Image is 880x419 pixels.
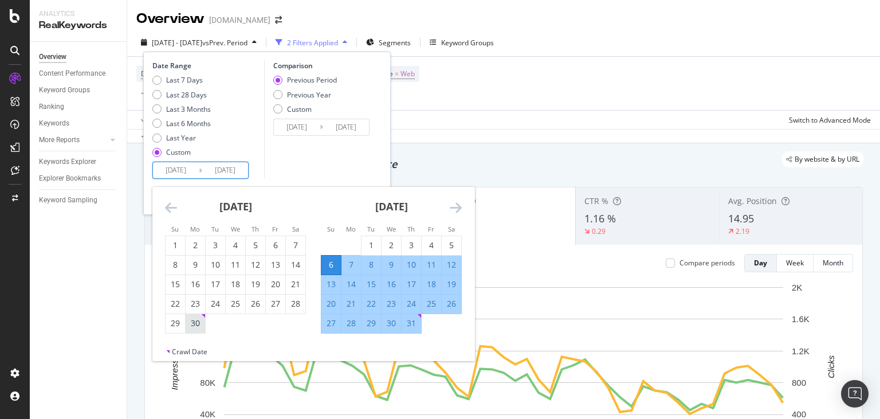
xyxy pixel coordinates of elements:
div: 1 [362,240,381,251]
div: Custom [287,104,312,114]
div: Switch to Advanced Mode [789,115,871,125]
button: Switch to Advanced Mode [784,111,871,129]
div: 22 [166,298,185,310]
td: Choose Sunday, June 22, 2025 as your check-in date. It’s available. [166,294,186,314]
div: 9 [382,259,401,271]
td: Choose Thursday, June 5, 2025 as your check-in date. It’s available. [246,236,266,255]
div: 11 [226,259,245,271]
div: 21 [341,298,361,310]
small: Su [327,225,335,233]
div: 3 [402,240,421,251]
a: Keyword Sampling [39,194,119,206]
td: Choose Monday, June 30, 2025 as your check-in date. It’s available. [186,314,206,333]
div: 2 [186,240,205,251]
span: CTR % [584,195,608,206]
td: Selected. Sunday, July 20, 2025 [321,294,341,314]
div: 20 [321,298,341,310]
small: Th [252,225,259,233]
small: Mo [190,225,200,233]
span: Avg. Position [728,195,777,206]
div: 4 [422,240,441,251]
td: Choose Tuesday, June 10, 2025 as your check-in date. It’s available. [206,255,226,275]
td: Selected. Tuesday, July 15, 2025 [362,275,382,294]
div: 16 [186,279,205,290]
div: 25 [422,298,441,310]
td: Choose Saturday, June 28, 2025 as your check-in date. It’s available. [286,294,306,314]
div: Last Year [166,133,196,143]
div: Move backward to switch to the previous month. [165,201,177,215]
small: Fr [428,225,434,233]
div: 5 [442,240,461,251]
td: Choose Friday, June 20, 2025 as your check-in date. It’s available. [266,275,286,294]
td: Selected. Tuesday, July 8, 2025 [362,255,382,275]
td: Selected. Saturday, July 12, 2025 [442,255,462,275]
td: Choose Monday, June 2, 2025 as your check-in date. It’s available. [186,236,206,255]
div: 31 [402,318,421,329]
div: Keywords Explorer [39,156,96,168]
input: Start Date [153,162,199,178]
td: Choose Wednesday, June 18, 2025 as your check-in date. It’s available. [226,275,246,294]
td: Selected. Tuesday, July 22, 2025 [362,294,382,314]
button: Keyword Groups [425,33,498,52]
td: Selected. Wednesday, July 30, 2025 [382,314,402,333]
td: Selected. Thursday, July 17, 2025 [402,275,422,294]
div: 13 [266,259,285,271]
td: Choose Monday, June 23, 2025 as your check-in date. It’s available. [186,294,206,314]
td: Choose Wednesday, June 11, 2025 as your check-in date. It’s available. [226,255,246,275]
div: [DOMAIN_NAME] [209,14,270,26]
span: Segments [379,38,411,48]
text: 400 [792,409,806,419]
button: Segments [362,33,415,52]
div: Crawl Date [172,347,207,357]
a: Ranking [39,101,119,113]
small: Su [171,225,179,233]
td: Choose Saturday, June 21, 2025 as your check-in date. It’s available. [286,275,306,294]
td: Selected. Wednesday, July 9, 2025 [382,255,402,275]
input: Start Date [274,119,320,135]
div: Day [754,258,767,268]
div: Last 3 Months [166,104,211,114]
div: Keyword Groups [39,84,90,96]
td: Selected. Thursday, July 10, 2025 [402,255,422,275]
div: Last 28 Days [152,90,211,100]
div: 17 [206,279,225,290]
td: Choose Tuesday, June 17, 2025 as your check-in date. It’s available. [206,275,226,294]
button: Month [814,254,853,272]
td: Choose Wednesday, July 2, 2025 as your check-in date. It’s available. [382,236,402,255]
td: Choose Friday, June 6, 2025 as your check-in date. It’s available. [266,236,286,255]
td: Selected. Friday, July 18, 2025 [422,275,442,294]
a: Explorer Bookmarks [39,173,119,185]
input: End Date [202,162,248,178]
div: 5 [246,240,265,251]
div: Month [823,258,843,268]
div: 24 [402,298,421,310]
td: Selected. Monday, July 7, 2025 [341,255,362,275]
small: Th [407,225,415,233]
span: By website & by URL [795,156,859,163]
div: Compare periods [679,258,735,268]
div: Overview [136,9,205,29]
span: 1.16 % [584,212,616,225]
div: 18 [226,279,245,290]
div: legacy label [781,151,864,167]
button: [DATE] - [DATE]vsPrev. Period [136,33,261,52]
div: 2 Filters Applied [287,38,338,48]
div: 23 [186,298,205,310]
div: 11 [422,259,441,271]
td: Choose Thursday, June 19, 2025 as your check-in date. It’s available. [246,275,266,294]
td: Choose Thursday, June 12, 2025 as your check-in date. It’s available. [246,255,266,275]
td: Choose Sunday, June 8, 2025 as your check-in date. It’s available. [166,255,186,275]
td: Choose Friday, June 27, 2025 as your check-in date. It’s available. [266,294,286,314]
div: 27 [266,298,285,310]
div: 25 [226,298,245,310]
div: Comparison [273,61,373,71]
small: We [231,225,240,233]
div: 18 [422,279,441,290]
div: 0.29 [592,226,606,236]
a: Keyword Groups [39,84,119,96]
div: Last 3 Months [152,104,211,114]
div: Last 28 Days [166,90,207,100]
div: arrow-right-arrow-left [275,16,282,24]
div: 10 [206,259,225,271]
td: Choose Thursday, June 26, 2025 as your check-in date. It’s available. [246,294,266,314]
